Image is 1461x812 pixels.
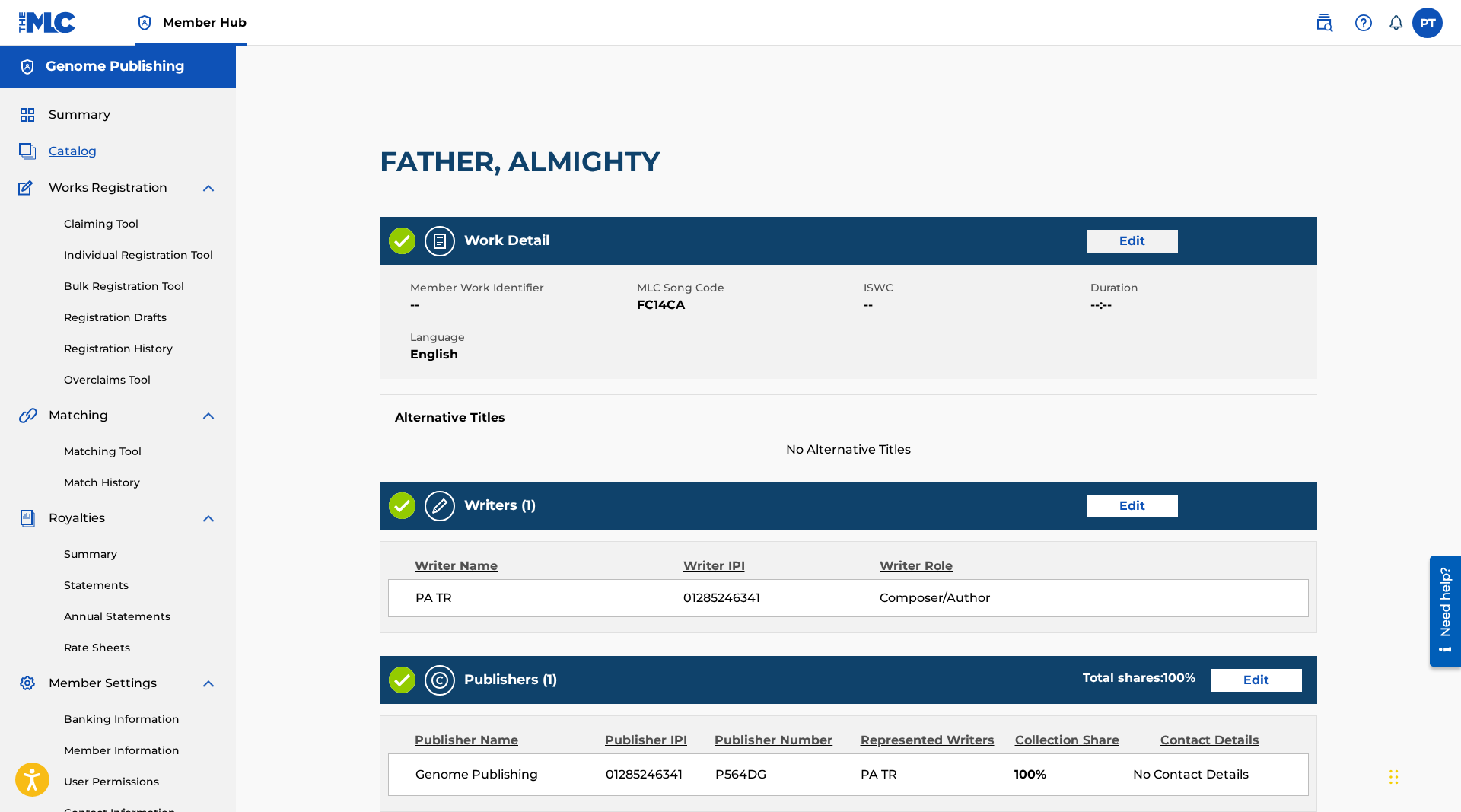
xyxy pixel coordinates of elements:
[199,674,218,693] img: expand
[880,557,1058,575] div: Writer Role
[410,280,633,296] span: Member Work Identifier
[1348,8,1379,38] div: Help
[1083,669,1195,687] div: Total shares:
[605,731,703,750] div: Publisher IPI
[49,674,157,693] span: Member Settings
[415,731,594,750] div: Publisher Name
[18,11,77,33] img: MLC Logo
[1087,495,1178,517] a: Edit
[464,671,557,689] h5: Publishers (1)
[637,280,860,296] span: MLC Song Code
[431,497,449,515] img: Writers
[431,671,449,689] img: Publishers
[389,228,415,254] img: Valid
[1315,14,1333,32] img: search
[1090,296,1313,314] span: --:--
[1160,731,1294,750] div: Contact Details
[64,578,218,594] a: Statements
[18,106,110,124] a: SummarySummary
[1388,15,1403,30] div: Notifications
[64,475,218,491] a: Match History
[18,142,97,161] a: CatalogCatalog
[64,546,218,562] a: Summary
[683,557,880,575] div: Writer IPI
[64,444,218,460] a: Matching Tool
[18,674,37,693] img: Member Settings
[410,296,633,314] span: --
[64,743,218,759] a: Member Information
[18,106,37,124] img: Summary
[464,232,549,250] h5: Work Detail
[1163,670,1195,685] span: 100 %
[380,145,667,179] h2: FATHER, ALMIGHTY
[683,589,880,607] span: 01285246341
[389,667,415,693] img: Valid
[715,766,849,784] span: P564DG
[49,406,108,425] span: Matching
[64,640,218,656] a: Rate Sheets
[861,731,1004,750] div: Represented Writers
[18,142,37,161] img: Catalog
[431,232,449,250] img: Work Detail
[199,179,218,197] img: expand
[64,372,218,388] a: Overclaims Tool
[864,296,1087,314] span: --
[64,609,218,625] a: Annual Statements
[1354,14,1373,32] img: help
[410,345,633,364] span: English
[464,497,536,514] h5: Writers (1)
[861,767,897,782] span: PA TR
[415,766,594,784] span: Genome Publishing
[163,14,247,31] span: Member Hub
[64,216,218,232] a: Claiming Tool
[606,766,704,784] span: 01285246341
[49,142,97,161] span: Catalog
[64,712,218,728] a: Banking Information
[395,410,1302,425] h5: Alternative Titles
[1014,766,1122,784] span: 100%
[64,774,218,790] a: User Permissions
[864,280,1087,296] span: ISWC
[64,247,218,263] a: Individual Registration Tool
[64,310,218,326] a: Registration Drafts
[380,441,1317,459] span: No Alternative Titles
[64,341,218,357] a: Registration History
[1015,731,1149,750] div: Collection Share
[1133,766,1308,784] div: No Contact Details
[715,731,848,750] div: Publisher Number
[1309,8,1339,38] a: Public Search
[1389,754,1399,800] div: Drag
[1211,669,1302,692] a: Edit
[389,492,415,519] img: Valid
[46,58,185,75] h5: Genome Publishing
[1412,8,1443,38] div: User Menu
[49,179,167,197] span: Works Registration
[18,179,38,197] img: Works Registration
[18,58,37,76] img: Accounts
[18,509,37,527] img: Royalties
[1385,739,1461,812] iframe: Chat Widget
[1087,230,1178,253] a: Edit
[1418,548,1461,674] iframe: Resource Center
[135,14,154,32] img: Top Rightsholder
[18,406,37,425] img: Matching
[415,557,683,575] div: Writer Name
[199,406,218,425] img: expand
[64,279,218,295] a: Bulk Registration Tool
[415,589,683,607] span: PA TR
[1090,280,1313,296] span: Duration
[199,509,218,527] img: expand
[49,106,110,124] span: Summary
[410,330,633,345] span: Language
[49,509,105,527] span: Royalties
[637,296,860,314] span: FC14CA
[880,589,1058,607] span: Composer/Author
